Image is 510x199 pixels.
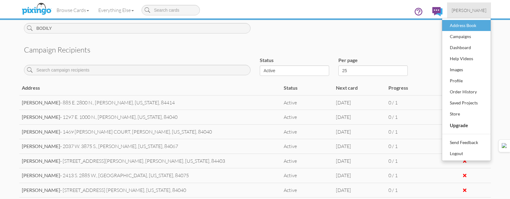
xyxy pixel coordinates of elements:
[20,2,53,17] img: pixingo logo
[22,187,60,193] strong: [PERSON_NAME]
[94,2,138,18] a: Everything Else
[19,81,281,95] td: Address
[448,149,485,158] div: Logout
[63,172,97,178] span: 2413 S. 2885 W.,
[98,143,178,149] span: [PERSON_NAME],
[448,87,485,96] div: Order History
[172,129,197,135] span: [US_STATE],
[260,57,274,64] label: Status
[442,137,491,148] a: Send Feedback
[63,143,97,149] span: 2037 W. 3875 S.,
[442,97,491,108] a: Saved Projects
[132,129,212,135] span: [PERSON_NAME],
[502,143,507,149] img: Detect Auto
[22,99,60,105] strong: [PERSON_NAME]
[388,158,398,164] span: 0 / 1
[22,172,60,178] strong: [PERSON_NAME]
[336,187,351,193] span: [DATE]
[22,114,62,120] span: -
[52,2,94,18] a: Browse Cards
[447,2,491,18] a: [PERSON_NAME]
[281,81,334,95] td: Status
[442,108,491,119] a: Store
[388,172,398,178] span: 0 / 1
[22,187,62,193] span: -
[63,99,94,106] span: 885 E. 2800 N.,
[22,143,60,149] strong: [PERSON_NAME]
[284,158,331,165] div: Active
[149,172,174,178] span: [US_STATE],
[95,99,175,106] span: [PERSON_NAME],
[284,99,331,106] div: Active
[164,114,177,120] span: 84040
[106,187,186,193] span: [PERSON_NAME],
[22,143,62,149] span: -
[142,5,200,15] input: Search cards
[22,158,60,164] strong: [PERSON_NAME]
[145,158,225,164] span: [PERSON_NAME],
[336,129,351,135] span: [DATE]
[442,148,491,159] a: Logout
[172,187,186,193] span: 84040
[22,129,60,135] strong: [PERSON_NAME]
[22,129,62,135] span: -
[442,31,491,42] a: Campaigns
[448,98,485,107] div: Saved Projects
[138,143,163,149] span: [US_STATE],
[442,75,491,86] a: Profile
[284,172,331,179] div: Active
[98,114,177,120] span: [PERSON_NAME],
[336,158,351,164] span: [DATE]
[448,43,485,52] div: Dashboard
[284,187,331,194] div: Active
[452,8,486,13] span: [PERSON_NAME]
[448,21,485,30] div: Address Book
[24,23,251,33] input: Search contact and group names
[448,109,485,119] div: Store
[336,143,351,149] span: [DATE]
[24,46,486,54] h3: Campaign recipients
[448,65,485,74] div: Images
[63,158,144,164] span: [STREET_ADDRESS][PERSON_NAME],
[442,42,491,53] a: Dashboard
[388,187,398,193] span: 0 / 1
[22,158,62,164] span: -
[22,172,62,178] span: -
[24,65,251,75] input: Search campaign recipients
[98,172,189,178] span: [GEOGRAPHIC_DATA],
[448,54,485,63] div: Help Videos
[338,57,358,64] label: Per page
[138,114,163,120] span: [US_STATE],
[448,138,485,147] div: Send Feedback
[284,114,331,121] div: Active
[63,129,131,135] span: 1469 [PERSON_NAME] COURT,
[442,86,491,97] a: Order History
[161,99,175,106] span: 84414
[442,119,491,131] a: Upgrade
[135,99,160,106] span: [US_STATE],
[164,143,178,149] span: 84067
[22,99,62,106] span: -
[198,129,212,135] span: 84040
[175,172,189,178] span: 84075
[63,114,97,120] span: 1297 E. 1000 N.,
[448,76,485,85] div: Profile
[284,128,331,135] div: Active
[442,64,491,75] a: Images
[336,172,351,178] span: [DATE]
[442,20,491,31] a: Address Book
[336,99,351,106] span: [DATE]
[211,158,225,164] span: 84403
[448,120,485,130] div: Upgrade
[388,143,398,149] span: 0 / 1
[432,7,442,16] img: comments.svg
[284,143,331,150] div: Active
[336,114,351,120] span: [DATE]
[63,187,105,193] span: [STREET_ADDRESS]
[22,114,60,120] strong: [PERSON_NAME]
[386,81,438,95] td: Progress
[388,129,398,135] span: 0 / 1
[388,99,398,106] span: 0 / 1
[146,187,171,193] span: [US_STATE],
